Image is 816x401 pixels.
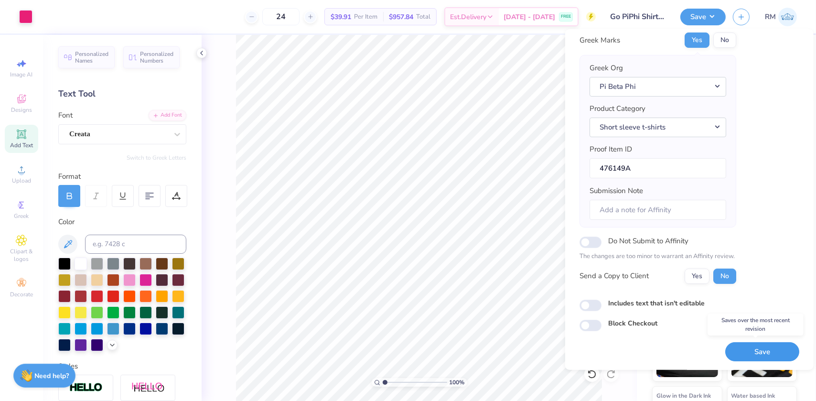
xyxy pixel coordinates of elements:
[127,154,186,162] button: Switch to Greek Letters
[590,76,726,96] button: Pi Beta Phi
[590,63,623,74] label: Greek Org
[131,382,165,394] img: Shadow
[765,8,797,26] a: RM
[450,12,486,22] span: Est. Delivery
[5,248,38,263] span: Clipart & logos
[708,314,803,336] div: Saves over the most recent revision
[561,13,571,20] span: FREE
[450,378,465,387] span: 100 %
[58,217,186,228] div: Color
[580,35,620,46] div: Greek Marks
[416,12,430,22] span: Total
[11,106,32,114] span: Designs
[590,199,726,220] input: Add a note for Affinity
[35,371,69,380] strong: Need help?
[685,268,709,283] button: Yes
[262,8,300,25] input: – –
[603,7,673,26] input: Untitled Design
[58,171,187,182] div: Format
[590,117,726,136] button: Short sleeve t-shirts
[656,390,711,401] span: Glow in the Dark Ink
[713,268,736,283] button: No
[10,141,33,149] span: Add Text
[58,361,186,372] div: Styles
[10,291,33,298] span: Decorate
[685,33,709,48] button: Yes
[608,318,657,328] label: Block Checkout
[58,87,186,100] div: Text Tool
[713,33,736,48] button: No
[149,110,186,121] div: Add Font
[580,252,736,261] p: The changes are too minor to warrant an Affinity review.
[354,12,377,22] span: Per Item
[58,110,73,121] label: Font
[75,51,109,64] span: Personalized Names
[140,51,174,64] span: Personalized Numbers
[765,11,776,22] span: RM
[69,382,103,393] img: Stroke
[11,71,33,78] span: Image AI
[389,12,413,22] span: $957.84
[504,12,555,22] span: [DATE] - [DATE]
[580,271,649,282] div: Send a Copy to Client
[85,235,186,254] input: e.g. 7428 c
[778,8,797,26] img: Roberta Manuel
[725,342,799,361] button: Save
[731,390,775,401] span: Water based Ink
[680,9,726,25] button: Save
[12,177,31,184] span: Upload
[590,185,643,196] label: Submission Note
[590,144,632,155] label: Proof Item ID
[331,12,351,22] span: $39.91
[14,212,29,220] span: Greek
[608,298,705,308] label: Includes text that isn't editable
[590,103,645,114] label: Product Category
[608,235,688,247] label: Do Not Submit to Affinity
